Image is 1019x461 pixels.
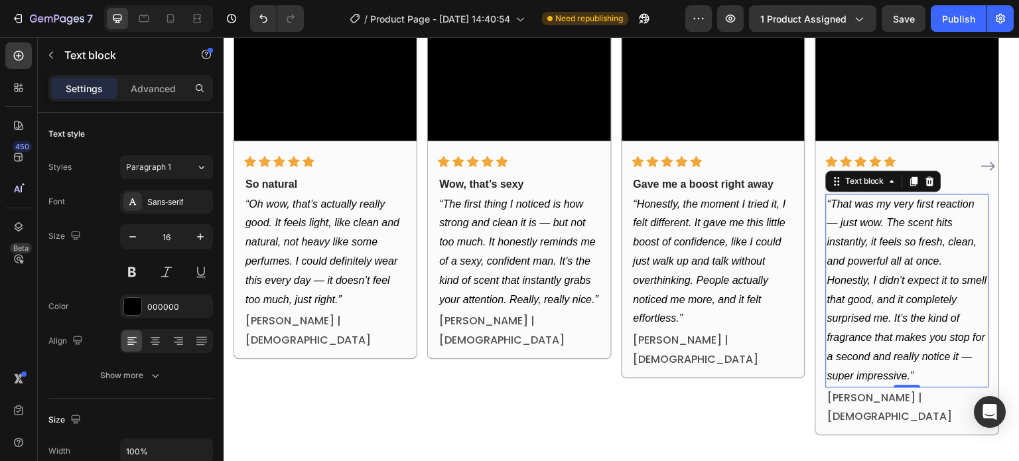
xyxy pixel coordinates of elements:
button: Carousel Next Arrow [754,118,776,139]
div: 000000 [147,301,210,313]
button: Save [882,5,925,32]
span: Save [893,13,915,25]
button: Show more [48,363,213,387]
iframe: Design area [224,37,1019,461]
div: Rich Text Editor. Editing area: main [602,157,765,350]
div: Show more [100,369,162,382]
button: Publish [931,5,986,32]
p: Settings [66,82,103,96]
div: Color [48,300,69,312]
p: 7 [87,11,93,27]
p: Advanced [131,82,176,96]
div: Width [48,445,70,457]
i: “Honestly, the moment I tried it, I felt different. It gave me this little boost of confidence, l... [410,161,563,287]
strong: Gave me a boost right away [410,141,551,153]
p: [PERSON_NAME] | [DEMOGRAPHIC_DATA] [604,352,764,390]
div: Undo/Redo [250,5,304,32]
span: 1 product assigned [760,12,847,26]
i: “That was my very first reaction — just wow. The scent hits instantly, it feels so fresh, clean, ... [604,161,764,344]
p: Text block [64,47,177,63]
div: Font [48,196,65,208]
p: [PERSON_NAME] | [DEMOGRAPHIC_DATA] [410,294,570,332]
span: Paragraph 1 [126,161,171,173]
div: Beta [10,243,32,253]
button: Paragraph 1 [120,155,213,179]
span: / [364,12,368,26]
div: Text block [619,138,663,150]
span: Need republishing [555,13,623,25]
div: Publish [942,12,975,26]
div: Sans-serif [147,196,210,208]
div: Open Intercom Messenger [974,396,1006,428]
div: Size [48,228,84,245]
button: 7 [5,5,99,32]
div: 450 [13,141,32,152]
button: 1 product assigned [749,5,876,32]
div: Text style [48,128,85,140]
span: Product Page - [DATE] 14:40:54 [370,12,510,26]
div: Size [48,411,84,429]
div: Align [48,332,86,350]
div: Styles [48,161,72,173]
